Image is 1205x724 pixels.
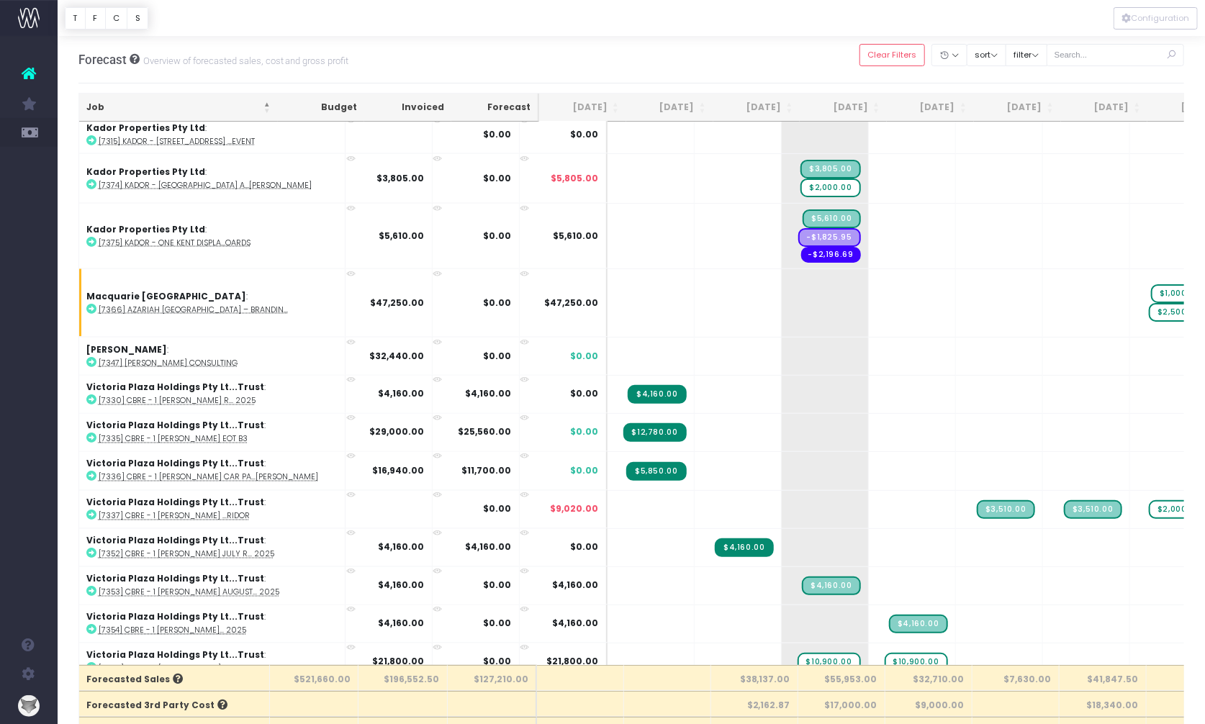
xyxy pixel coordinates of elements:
th: $521,660.00 [270,665,358,691]
strong: $4,160.00 [379,388,425,400]
div: Vertical button group [1114,7,1198,30]
strong: Victoria Plaza Holdings Pty Lt...Trust [86,573,264,585]
strong: $0.00 [484,579,512,592]
abbr: [7374] Kador - One Eden Park Array Cafe Signage [99,180,312,191]
strong: $0.00 [484,656,512,668]
strong: $4,160.00 [379,541,425,553]
td: : [79,605,346,643]
td: : [79,528,346,566]
span: wayahead Sales Forecast Item [800,178,860,197]
button: Clear Filters [859,44,925,66]
th: Budget [278,94,365,122]
strong: $47,250.00 [371,297,425,309]
strong: $0.00 [484,172,512,184]
span: Forecast [78,53,127,67]
strong: $21,800.00 [373,656,425,668]
strong: $25,560.00 [459,426,512,438]
strong: $0.00 [484,503,512,515]
abbr: [7336] CBRE - 1 Denison Car Park Columns and Level Signage [99,472,318,483]
span: Streamtime Invoice: 002678 – [7352] CBRE - 1 Denison July Retainer 2025 [715,538,773,557]
span: $4,160.00 [553,617,599,630]
th: $32,710.00 [885,665,972,691]
th: $38,137.00 [711,665,798,691]
th: Dec 25: activate to sort column ascending [1061,94,1148,122]
span: $0.00 [571,465,599,478]
span: Streamtime Invoice: 002658 – [7335] CBRE - 1 Denison EOT B3 - Remaining 50% [623,423,687,442]
abbr: [7375] Kador - One Kent Display Suite Boards [99,237,251,248]
abbr: [7335] CBRE - 1 Denison EOT B3 [99,434,248,445]
span: $9,020.00 [551,503,599,516]
strong: Victoria Plaza Holdings Pty Lt...Trust [86,649,264,661]
abbr: [7352] CBRE - 1 Denison July Retainer 2025 [99,549,274,560]
strong: $0.00 [484,617,512,630]
button: sort [967,44,1006,66]
span: $0.00 [571,388,599,401]
span: Streamtime Invoice: 002663 – [7330] CBRE - 1 Denison June Retainer 2025 [628,385,686,404]
td: : [79,451,346,489]
button: T [65,7,86,30]
th: Jun 25: activate to sort column ascending [539,94,626,122]
div: Vertical button group [65,7,148,30]
th: Forecasted 3rd Party Cost [79,691,271,717]
th: $55,953.00 [798,665,885,691]
abbr: [7354] CBRE - 1 Denison September Retainer 2025 [99,625,246,636]
span: $0.00 [571,541,599,554]
abbr: [7315] Kador - 235 Pyrmont St Tenant Reps Event [99,136,255,147]
span: Streamtime Invoice: 002660 – [7336] CBRE - 1 Denison Car Park Columns and Level Signage - Remaini... [626,462,686,481]
th: $2,162.87 [711,691,798,717]
span: $0.00 [571,128,599,141]
th: Nov 25: activate to sort column ascending [974,94,1061,122]
span: Streamtime Draft Invoice: [7337] CBRE - 1 Denison Goods Lift Corridor - Remaining 50% [977,500,1034,519]
abbr: [7337] CBRE - 1 Denison Goods Lift Corridor [99,511,250,522]
input: Search... [1047,44,1185,66]
strong: Victoria Plaza Holdings Pty Lt...Trust [86,458,264,470]
span: $47,250.00 [545,297,599,309]
strong: Victoria Plaza Holdings Pty Lt...Trust [86,420,264,432]
abbr: [7366] Azariah Palm Beach – Branding [99,304,288,315]
th: Invoiced [364,94,451,122]
img: images/default_profile_image.png [18,695,40,717]
span: wayahead Sales Forecast Item [798,653,861,671]
span: $5,610.00 [554,230,599,243]
th: $41,847.50 [1060,665,1147,691]
strong: $0.00 [484,297,512,309]
small: Overview of forecasted sales, cost and gross profit [140,53,349,67]
strong: $4,160.00 [466,541,512,553]
button: F [85,7,106,30]
td: : [79,153,346,203]
td: : [79,268,346,337]
abbr: [7365] CBRE - 1 Denison Website [99,664,253,674]
strong: $0.00 [484,350,512,362]
span: Streamtime Draft Invoice: 002696 – [7375] Kador - One Kent Display Suite Boards [803,209,860,228]
td: : [79,337,346,375]
td: : [79,643,346,681]
td: : [79,203,346,268]
strong: $4,160.00 [379,579,425,592]
strong: Victoria Plaza Holdings Pty Lt...Trust [86,535,264,547]
strong: Victoria Plaza Holdings Pty Lt...Trust [86,381,264,394]
strong: Victoria Plaza Holdings Pty Lt...Trust [86,497,264,509]
button: Configuration [1114,7,1198,30]
abbr: [7330] CBRE - 1 Denison June Retainer 2025 [99,396,256,407]
strong: Kador Properties Pty Ltd [86,223,205,235]
span: Streamtime Draft Invoice: 002697 – [7374] Kador - One Eden Park Array Cafe Signage [800,160,860,178]
span: Streamtime Draft Invoice: [7337] CBRE - 1 Denison Goods Lift Corridor - Initial 50% [1064,500,1121,519]
td: : [79,375,346,413]
th: $9,000.00 [885,691,972,717]
strong: $5,610.00 [379,230,425,242]
button: S [127,7,148,30]
th: Forecast [451,94,539,122]
th: Oct 25: activate to sort column ascending [887,94,974,122]
th: $127,210.00 [448,665,537,691]
span: Streamtime order: 793 – Spike Design Australia Pty Ltd [801,247,861,263]
span: Streamtime Draft Invoice: 002680 – [7354] CBRE - 1 Denison September Retainer 2025 [889,615,947,633]
td: : [79,566,346,605]
span: $0.00 [571,350,599,363]
th: Aug 25: activate to sort column ascending [713,94,800,122]
span: $0.00 [571,426,599,439]
button: C [105,7,128,30]
abbr: [7353] CBRE - 1 Denison August Retainer 2025 [99,587,279,598]
strong: Kador Properties Pty Ltd [86,122,205,134]
abbr: [7347] Tanya Consulting [99,358,238,368]
th: Jul 25: activate to sort column ascending [626,94,713,122]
